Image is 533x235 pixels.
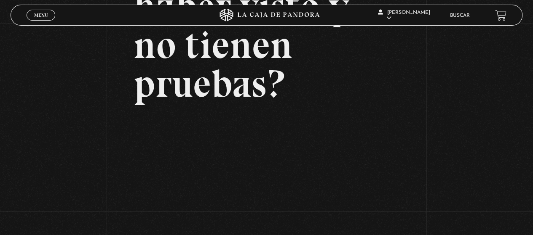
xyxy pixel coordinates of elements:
[378,10,430,21] span: [PERSON_NAME]
[34,13,48,18] span: Menu
[495,10,506,21] a: View your shopping cart
[450,13,470,18] a: Buscar
[31,20,51,26] span: Cerrar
